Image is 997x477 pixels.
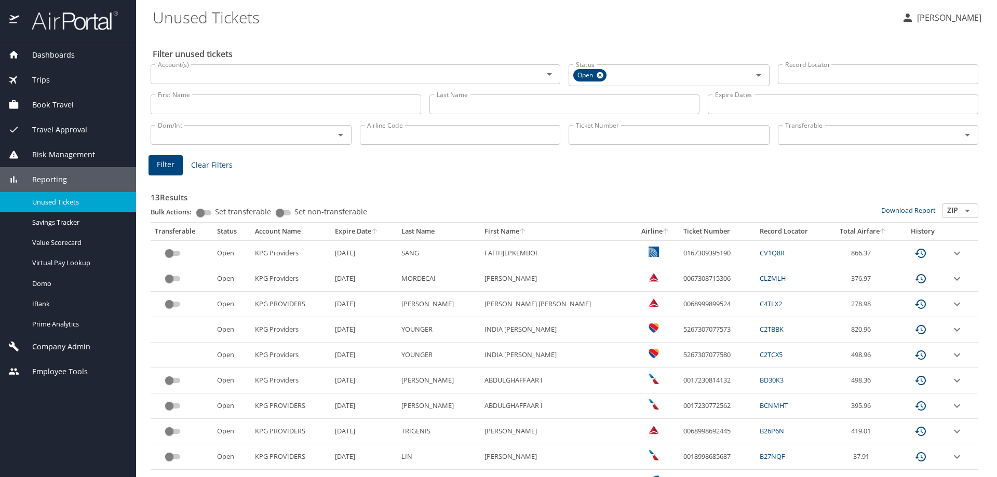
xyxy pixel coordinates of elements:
[828,240,899,266] td: 866.37
[760,350,783,359] a: C2TCX5
[251,444,331,470] td: KPG PROVIDERS
[397,266,480,292] td: MORDECAI
[32,258,124,268] span: Virtual Pay Lookup
[397,444,480,470] td: LIN
[331,368,397,393] td: [DATE]
[397,419,480,444] td: TRIGENIS
[215,208,271,215] span: Set transferable
[951,349,963,361] button: expand row
[951,298,963,310] button: expand row
[32,299,124,309] span: IBank
[679,292,756,317] td: 0068999899524
[251,419,331,444] td: KPG PROVIDERS
[951,400,963,412] button: expand row
[760,324,784,334] a: C2TBBK
[519,228,527,235] button: sort
[880,228,887,235] button: sort
[397,343,480,368] td: YOUNGER
[649,399,659,410] img: American Airlines
[251,223,331,240] th: Account Name
[331,223,397,240] th: Expire Date
[251,317,331,343] td: KPG Providers
[951,272,963,285] button: expand row
[331,444,397,470] td: [DATE]
[480,240,632,266] td: FAITHJEPKEMBOI
[19,74,50,86] span: Trips
[149,155,183,175] button: Filter
[960,203,975,218] button: Open
[331,266,397,292] td: [DATE]
[331,292,397,317] td: [DATE]
[480,223,632,240] th: First Name
[751,68,766,83] button: Open
[649,425,659,435] img: Delta Airlines
[679,317,756,343] td: 5267307077573
[397,292,480,317] td: [PERSON_NAME]
[649,297,659,308] img: Delta Airlines
[828,419,899,444] td: 419.01
[951,247,963,260] button: expand row
[397,368,480,393] td: [PERSON_NAME]
[397,393,480,419] td: [PERSON_NAME]
[213,343,251,368] td: Open
[9,10,20,31] img: icon-airportal.png
[756,223,828,240] th: Record Locator
[542,67,557,81] button: Open
[32,238,124,248] span: Value Scorecard
[251,343,331,368] td: KPG Providers
[251,240,331,266] td: KPG Providers
[649,374,659,384] img: American Airlines
[679,343,756,368] td: 5267307077580
[649,323,659,333] img: Southwest Airlines
[20,10,118,31] img: airportal-logo.png
[153,1,893,33] h1: Unused Tickets
[151,185,978,203] h3: 13 Results
[649,247,659,257] img: United Airlines
[32,197,124,207] span: Unused Tickets
[19,124,87,135] span: Travel Approval
[828,393,899,419] td: 395.96
[828,343,899,368] td: 498.96
[213,393,251,419] td: Open
[397,223,480,240] th: Last Name
[294,208,367,215] span: Set non-transferable
[187,156,237,175] button: Clear Filters
[632,223,679,240] th: Airline
[760,375,784,385] a: BD30K3
[480,343,632,368] td: INDIA [PERSON_NAME]
[960,128,975,142] button: Open
[32,217,124,227] span: Savings Tracker
[371,228,379,235] button: sort
[573,70,599,81] span: Open
[899,223,947,240] th: History
[679,419,756,444] td: 0068998692445
[480,444,632,470] td: [PERSON_NAME]
[760,426,784,435] a: B26P6N
[480,266,632,292] td: [PERSON_NAME]
[333,128,348,142] button: Open
[251,266,331,292] td: KPG Providers
[153,46,980,62] h2: Filter unused tickets
[19,341,90,352] span: Company Admin
[213,368,251,393] td: Open
[951,425,963,438] button: expand row
[828,317,899,343] td: 820.96
[19,366,88,377] span: Employee Tools
[914,11,981,24] p: [PERSON_NAME]
[32,319,124,329] span: Prime Analytics
[828,368,899,393] td: 498.36
[331,240,397,266] td: [DATE]
[828,444,899,470] td: 37.91
[480,292,632,317] td: [PERSON_NAME] [PERSON_NAME]
[649,450,659,460] img: American Airlines
[157,158,174,171] span: Filter
[679,444,756,470] td: 0018998685687
[828,292,899,317] td: 278.98
[760,248,785,257] a: CV1Q8R
[679,393,756,419] td: 0017230772562
[679,368,756,393] td: 0017230814132
[480,419,632,444] td: [PERSON_NAME]
[151,207,200,216] p: Bulk Actions:
[251,292,331,317] td: KPG PROVIDERS
[213,266,251,292] td: Open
